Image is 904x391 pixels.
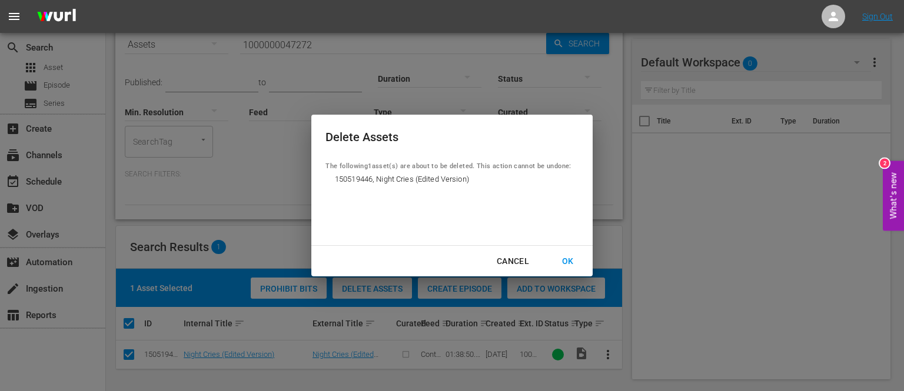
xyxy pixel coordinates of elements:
div: Cancel [487,254,539,269]
div: OK [553,254,583,269]
div: 2 [880,158,889,168]
button: OK [548,250,588,272]
a: Sign Out [862,12,893,21]
button: Cancel [483,250,543,272]
span: 150519446, Night Cries (Edited Version) [335,173,528,185]
div: Delete Assets [325,129,571,146]
span: menu [7,9,21,24]
p: The following 1 asset(s) are about to be deleted. This action cannot be undone: [325,161,571,172]
img: ans4CAIJ8jUAAAAAAAAAAAAAAAAAAAAAAAAgQb4GAAAAAAAAAAAAAAAAAAAAAAAAJMjXAAAAAAAAAAAAAAAAAAAAAAAAgAT5G... [28,3,85,31]
button: Open Feedback Widget [883,161,904,230]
